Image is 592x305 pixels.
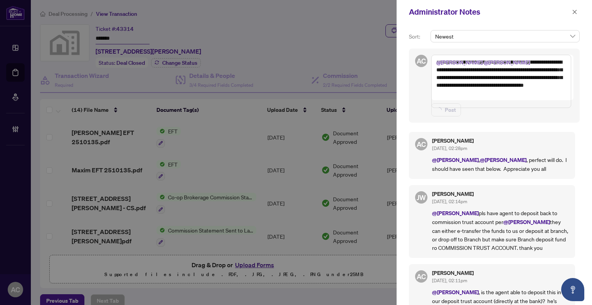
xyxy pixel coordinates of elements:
span: Newest [435,30,575,42]
span: @[PERSON_NAME] [432,288,479,296]
h5: [PERSON_NAME] [432,191,569,197]
span: @[PERSON_NAME] [480,156,526,163]
span: AC [417,56,426,66]
p: pls have agent to deposit back to commission trust account per they can either e-transfer the fun... [432,209,569,252]
p: , , perfect will do. I should have seen that below. Appreciate you all [432,155,569,173]
button: Post [431,103,461,116]
span: close [572,9,577,15]
div: Administrator Notes [409,6,570,18]
h5: [PERSON_NAME] [432,138,569,143]
span: @[PERSON_NAME] [503,218,550,226]
span: [DATE], 02:11pm [432,278,467,283]
span: AC [417,139,426,150]
p: Sort: [409,32,427,41]
span: JW [417,192,426,203]
h5: [PERSON_NAME] [432,270,569,276]
span: @[PERSON_NAME] [432,156,479,163]
span: @[PERSON_NAME] [432,209,479,217]
span: [DATE], 02:28pm [432,145,467,151]
span: [DATE], 02:14pm [432,199,467,204]
button: Open asap [561,278,584,301]
span: AC [417,271,426,282]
